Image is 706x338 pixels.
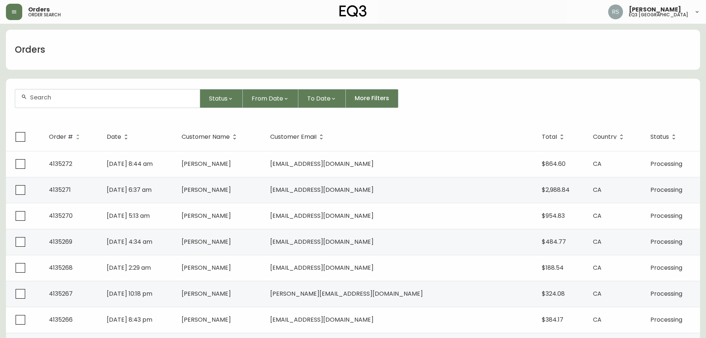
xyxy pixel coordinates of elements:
span: CA [593,211,601,220]
span: [DATE] 10:18 pm [107,289,152,298]
span: CA [593,263,601,272]
span: Order # [49,134,83,140]
span: Total [542,134,567,140]
span: [PERSON_NAME] [182,186,231,194]
span: $864.60 [542,160,566,168]
span: Processing [650,289,682,298]
span: Customer Email [270,134,326,140]
img: 8fb1f8d3fb383d4dec505d07320bdde0 [608,4,623,19]
span: Customer Name [182,134,239,140]
h5: eq3 [GEOGRAPHIC_DATA] [629,13,688,17]
span: More Filters [355,94,389,102]
span: CA [593,315,601,324]
span: Country [593,134,626,140]
span: Country [593,135,617,139]
span: Status [650,135,669,139]
span: To Date [307,94,331,103]
h5: order search [28,13,61,17]
span: [DATE] 6:37 am [107,186,152,194]
span: 4135270 [49,211,73,220]
span: [DATE] 4:34 am [107,237,152,246]
span: [DATE] 2:29 am [107,263,151,272]
span: 4135266 [49,315,73,324]
span: [EMAIL_ADDRESS][DOMAIN_NAME] [270,237,374,246]
span: CA [593,186,601,194]
span: [DATE] 8:44 am [107,160,153,168]
h1: Orders [15,43,45,56]
span: Processing [650,211,682,220]
span: [PERSON_NAME][EMAIL_ADDRESS][DOMAIN_NAME] [270,289,423,298]
span: 4135269 [49,237,72,246]
img: logo [339,5,367,17]
span: $954.83 [542,211,565,220]
span: [EMAIL_ADDRESS][DOMAIN_NAME] [270,263,374,272]
span: Date [107,135,121,139]
span: Processing [650,237,682,246]
span: 4135272 [49,160,72,168]
span: Customer Email [270,135,316,139]
span: Orders [28,7,50,13]
span: [PERSON_NAME] [182,237,231,246]
button: More Filters [346,89,398,108]
span: Order # [49,135,73,139]
span: Processing [650,160,682,168]
span: [EMAIL_ADDRESS][DOMAIN_NAME] [270,315,374,324]
span: $188.54 [542,263,564,272]
span: From Date [252,94,283,103]
span: 4135267 [49,289,73,298]
span: Status [209,94,228,103]
button: To Date [298,89,346,108]
span: [PERSON_NAME] [629,7,681,13]
span: 4135268 [49,263,73,272]
span: $2,988.84 [542,186,570,194]
span: Processing [650,263,682,272]
span: Total [542,135,557,139]
span: CA [593,237,601,246]
button: From Date [243,89,298,108]
span: [DATE] 5:13 am [107,211,150,220]
span: [PERSON_NAME] [182,160,231,168]
span: [PERSON_NAME] [182,289,231,298]
span: Processing [650,315,682,324]
span: Processing [650,186,682,194]
span: [EMAIL_ADDRESS][DOMAIN_NAME] [270,186,374,194]
span: 4135271 [49,186,71,194]
span: Customer Name [182,135,230,139]
span: $384.17 [542,315,563,324]
span: CA [593,160,601,168]
span: $484.77 [542,237,566,246]
span: Status [650,134,679,140]
span: $324.08 [542,289,565,298]
span: [PERSON_NAME] [182,211,231,220]
span: CA [593,289,601,298]
button: Status [200,89,243,108]
span: [PERSON_NAME] [182,263,231,272]
span: [DATE] 8:43 pm [107,315,152,324]
span: Date [107,134,131,140]
span: [EMAIL_ADDRESS][DOMAIN_NAME] [270,211,374,220]
span: [EMAIL_ADDRESS][DOMAIN_NAME] [270,160,374,168]
input: Search [30,94,194,101]
span: [PERSON_NAME] [182,315,231,324]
